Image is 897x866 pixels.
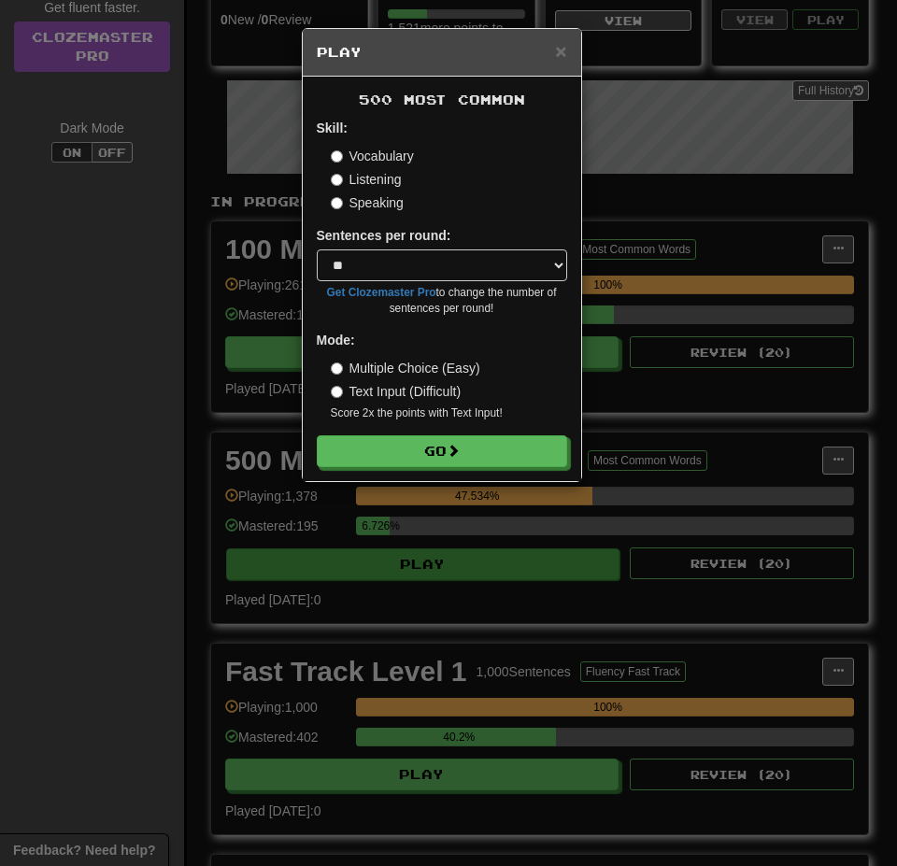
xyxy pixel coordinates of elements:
small: to change the number of sentences per round! [317,285,567,317]
input: Multiple Choice (Easy) [331,362,343,375]
label: Vocabulary [331,147,414,165]
label: Multiple Choice (Easy) [331,359,480,377]
strong: Skill: [317,121,348,135]
span: × [555,40,566,62]
label: Sentences per round: [317,226,451,245]
input: Vocabulary [331,150,343,163]
small: Score 2x the points with Text Input ! [331,405,567,421]
h5: Play [317,43,567,62]
button: Close [555,41,566,61]
button: Go [317,435,567,467]
a: Get Clozemaster Pro [327,286,436,299]
span: 500 Most Common [359,92,525,107]
strong: Mode: [317,333,355,348]
input: Text Input (Difficult) [331,386,343,398]
input: Listening [331,174,343,186]
label: Speaking [331,193,404,212]
label: Text Input (Difficult) [331,382,462,401]
input: Speaking [331,197,343,209]
label: Listening [331,170,402,189]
